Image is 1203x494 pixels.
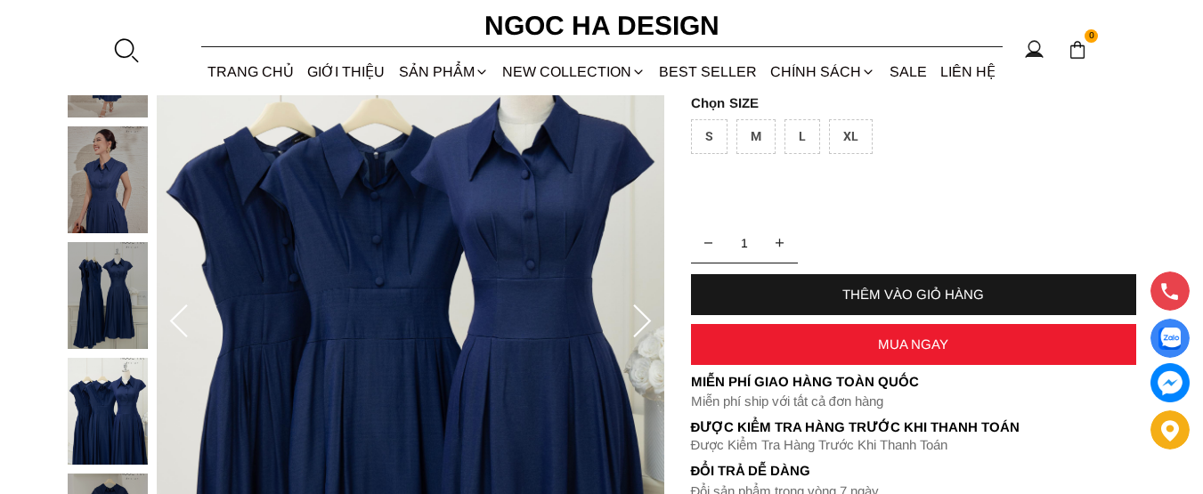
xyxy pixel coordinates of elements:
[392,48,495,95] div: SẢN PHẨM
[495,48,652,95] a: NEW COLLECTION
[691,463,1136,478] h6: Đổi trả dễ dàng
[691,419,1136,435] p: Được Kiểm Tra Hàng Trước Khi Thanh Toán
[653,48,764,95] a: BEST SELLER
[691,336,1136,352] div: MUA NGAY
[68,126,148,233] img: Vivi Dress_ Đầm Sơ Mi Rớt Vai Bò Lụa Màu Xanh D1000_mini_2
[736,119,776,154] div: M
[933,48,1002,95] a: LIÊN HỆ
[1150,319,1190,358] a: Display image
[691,437,1136,453] p: Được Kiểm Tra Hàng Trước Khi Thanh Toán
[68,358,148,465] img: Vivi Dress_ Đầm Sơ Mi Rớt Vai Bò Lụa Màu Xanh D1000_mini_4
[691,119,727,154] div: S
[691,95,1136,110] p: SIZE
[691,374,919,389] font: Miễn phí giao hàng toàn quốc
[784,119,820,154] div: L
[691,393,883,409] font: Miễn phí ship với tất cả đơn hàng
[882,48,933,95] a: SALE
[829,119,873,154] div: XL
[764,48,882,95] div: Chính sách
[691,225,798,261] input: Quantity input
[1068,40,1087,60] img: img-CART-ICON-ksit0nf1
[1085,29,1099,44] span: 0
[468,4,736,47] a: Ngoc Ha Design
[68,242,148,349] img: Vivi Dress_ Đầm Sơ Mi Rớt Vai Bò Lụa Màu Xanh D1000_mini_3
[691,287,1136,302] div: THÊM VÀO GIỎ HÀNG
[201,48,301,95] a: TRANG CHỦ
[1158,328,1181,350] img: Display image
[301,48,392,95] a: GIỚI THIỆU
[1150,363,1190,402] a: messenger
